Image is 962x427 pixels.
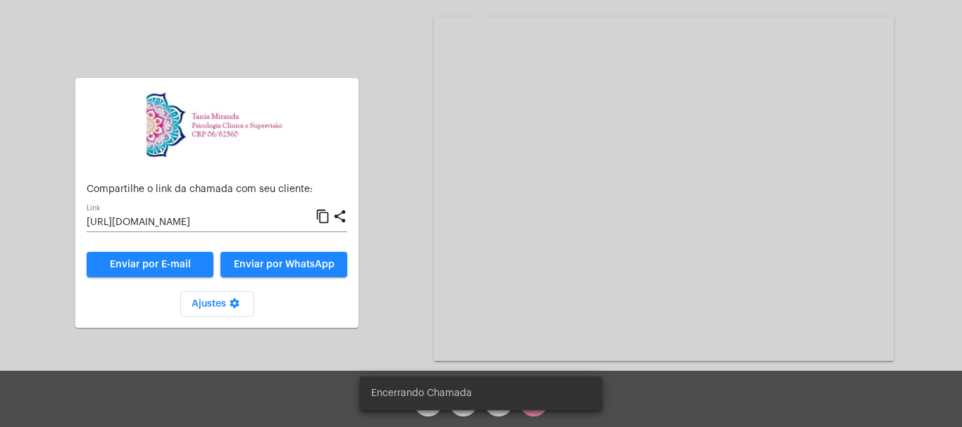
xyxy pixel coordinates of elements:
[146,89,287,160] img: 82f91219-cc54-a9e9-c892-318f5ec67ab1.jpg
[371,386,472,400] span: Encerrando Chamada
[226,298,243,314] mat-icon: settings
[180,291,254,317] button: Ajustes
[332,208,347,225] mat-icon: share
[110,260,191,269] span: Enviar por E-mail
[192,299,243,309] span: Ajustes
[234,260,335,269] span: Enviar por WhatsApp
[316,208,330,225] mat-icon: content_copy
[87,252,213,277] a: Enviar por E-mail
[87,184,347,195] p: Compartilhe o link da chamada com seu cliente:
[220,252,347,277] button: Enviar por WhatsApp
